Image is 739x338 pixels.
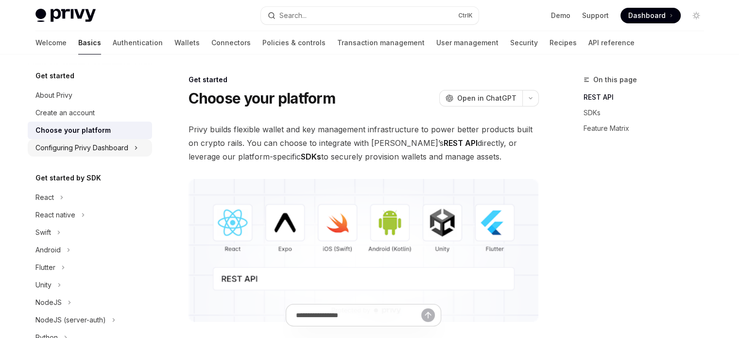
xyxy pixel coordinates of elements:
[35,172,101,184] h5: Get started by SDK
[28,206,152,224] button: Toggle React native section
[279,10,307,21] div: Search...
[35,314,106,326] div: NodeJS (server-auth)
[584,89,712,105] a: REST API
[35,142,128,154] div: Configuring Privy Dashboard
[28,87,152,104] a: About Privy
[457,93,516,103] span: Open in ChatGPT
[588,31,635,54] a: API reference
[296,304,421,326] input: Ask a question...
[78,31,101,54] a: Basics
[113,31,163,54] a: Authentication
[35,297,62,308] div: NodeJS
[35,227,51,238] div: Swift
[35,262,55,273] div: Flutter
[301,152,321,161] strong: SDKs
[551,11,570,20] a: Demo
[35,107,95,119] div: Create an account
[189,179,539,322] img: images/Platform2.png
[28,276,152,294] button: Toggle Unity section
[211,31,251,54] a: Connectors
[35,279,52,291] div: Unity
[189,75,539,85] div: Get started
[35,9,96,22] img: light logo
[458,12,473,19] span: Ctrl K
[510,31,538,54] a: Security
[28,122,152,139] a: Choose your platform
[439,90,522,107] button: Open in ChatGPT
[35,31,67,54] a: Welcome
[35,89,72,101] div: About Privy
[444,138,478,148] strong: REST API
[28,224,152,241] button: Toggle Swift section
[28,189,152,206] button: Toggle React section
[28,241,152,259] button: Toggle Android section
[189,89,335,107] h1: Choose your platform
[628,11,666,20] span: Dashboard
[35,125,111,136] div: Choose your platform
[584,105,712,121] a: SDKs
[174,31,200,54] a: Wallets
[35,209,75,221] div: React native
[189,123,539,163] span: Privy builds flexible wallet and key management infrastructure to power better products built on ...
[35,244,61,256] div: Android
[35,70,74,82] h5: Get started
[28,311,152,329] button: Toggle NodeJS (server-auth) section
[421,308,435,322] button: Send message
[28,259,152,276] button: Toggle Flutter section
[584,121,712,136] a: Feature Matrix
[582,11,609,20] a: Support
[593,74,637,86] span: On this page
[28,104,152,122] a: Create an account
[35,192,54,203] div: React
[28,139,152,157] button: Toggle Configuring Privy Dashboard section
[337,31,425,54] a: Transaction management
[262,31,326,54] a: Policies & controls
[28,294,152,311] button: Toggle NodeJS section
[620,8,681,23] a: Dashboard
[261,7,479,24] button: Open search
[688,8,704,23] button: Toggle dark mode
[436,31,498,54] a: User management
[550,31,577,54] a: Recipes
